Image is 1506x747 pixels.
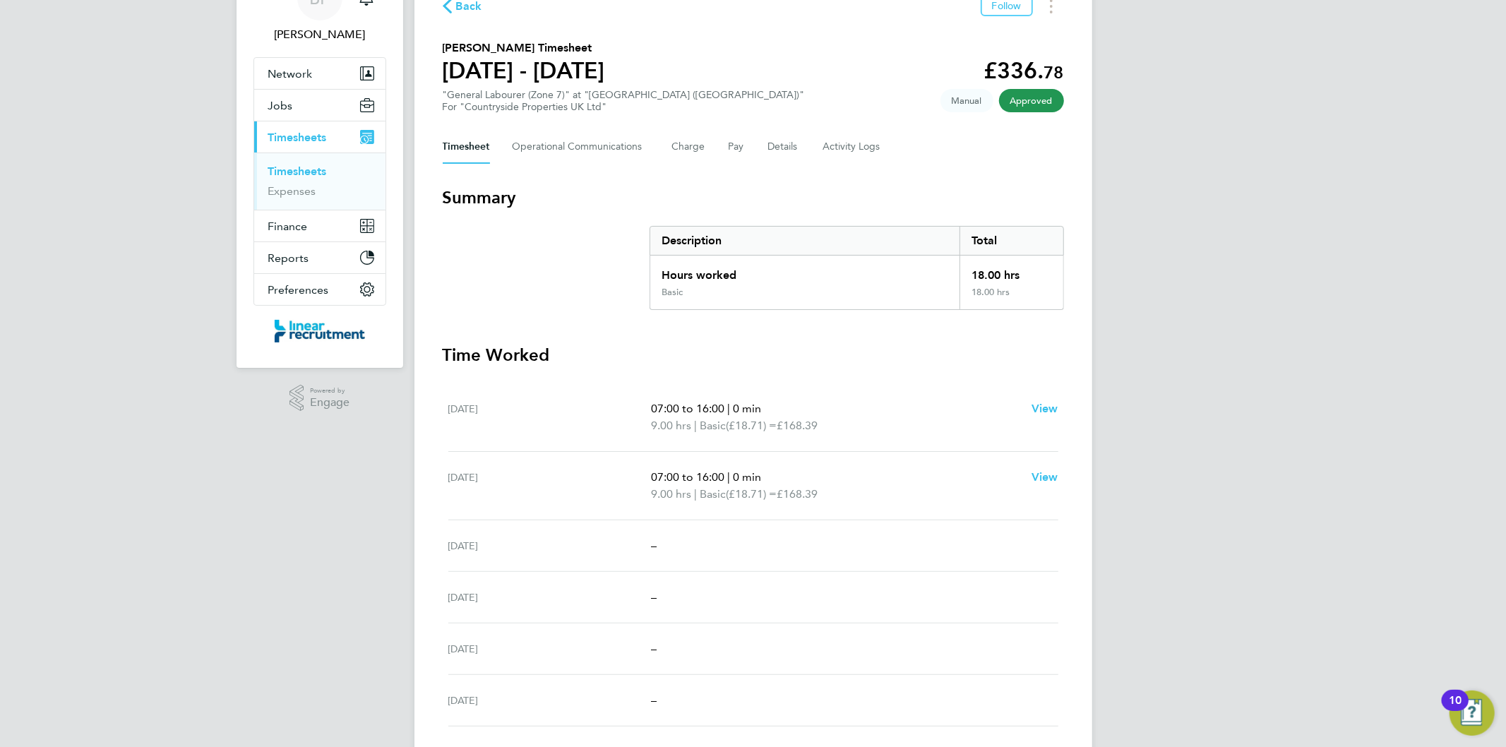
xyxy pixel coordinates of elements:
[268,165,327,178] a: Timesheets
[650,226,1064,310] div: Summary
[513,130,650,164] button: Operational Communications
[448,537,652,554] div: [DATE]
[651,487,691,501] span: 9.00 hrs
[672,130,706,164] button: Charge
[1032,470,1058,484] span: View
[984,57,1064,84] app-decimal: £336.
[268,184,316,198] a: Expenses
[768,130,801,164] button: Details
[1450,691,1495,736] button: Open Resource Center, 10 new notifications
[268,99,293,112] span: Jobs
[651,590,657,604] span: –
[727,470,730,484] span: |
[733,470,761,484] span: 0 min
[823,130,883,164] button: Activity Logs
[443,344,1064,366] h3: Time Worked
[650,256,960,287] div: Hours worked
[268,131,327,144] span: Timesheets
[443,89,805,113] div: "General Labourer (Zone 7)" at "[GEOGRAPHIC_DATA] ([GEOGRAPHIC_DATA])"
[443,40,605,56] h2: [PERSON_NAME] Timesheet
[254,153,386,210] div: Timesheets
[253,320,386,342] a: Go to home page
[254,242,386,273] button: Reports
[310,385,349,397] span: Powered by
[777,487,818,501] span: £168.39
[1449,700,1462,719] div: 10
[254,121,386,153] button: Timesheets
[777,419,818,432] span: £168.39
[733,402,761,415] span: 0 min
[960,287,1063,309] div: 18.00 hrs
[254,90,386,121] button: Jobs
[1032,402,1058,415] span: View
[694,487,697,501] span: |
[268,251,309,265] span: Reports
[651,402,724,415] span: 07:00 to 16:00
[254,58,386,89] button: Network
[443,56,605,85] h1: [DATE] - [DATE]
[651,539,657,552] span: –
[254,274,386,305] button: Preferences
[443,130,490,164] button: Timesheet
[726,487,777,501] span: (£18.71) =
[651,693,657,707] span: –
[651,470,724,484] span: 07:00 to 16:00
[268,67,313,80] span: Network
[254,210,386,241] button: Finance
[1032,469,1058,486] a: View
[960,256,1063,287] div: 18.00 hrs
[448,589,652,606] div: [DATE]
[1032,400,1058,417] a: View
[253,26,386,43] span: Bethan Parr
[443,101,805,113] div: For "Countryside Properties UK Ltd"
[448,469,652,503] div: [DATE]
[940,89,993,112] span: This timesheet was manually created.
[448,692,652,709] div: [DATE]
[700,417,726,434] span: Basic
[268,220,308,233] span: Finance
[700,486,726,503] span: Basic
[651,419,691,432] span: 9.00 hrs
[960,227,1063,255] div: Total
[651,642,657,655] span: –
[1044,62,1064,83] span: 78
[729,130,746,164] button: Pay
[448,400,652,434] div: [DATE]
[662,287,683,298] div: Basic
[310,397,349,409] span: Engage
[275,320,365,342] img: linearrecruitment-logo-retina.png
[694,419,697,432] span: |
[443,186,1064,209] h3: Summary
[289,385,349,412] a: Powered byEngage
[726,419,777,432] span: (£18.71) =
[650,227,960,255] div: Description
[448,640,652,657] div: [DATE]
[999,89,1064,112] span: This timesheet has been approved.
[268,283,329,297] span: Preferences
[727,402,730,415] span: |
